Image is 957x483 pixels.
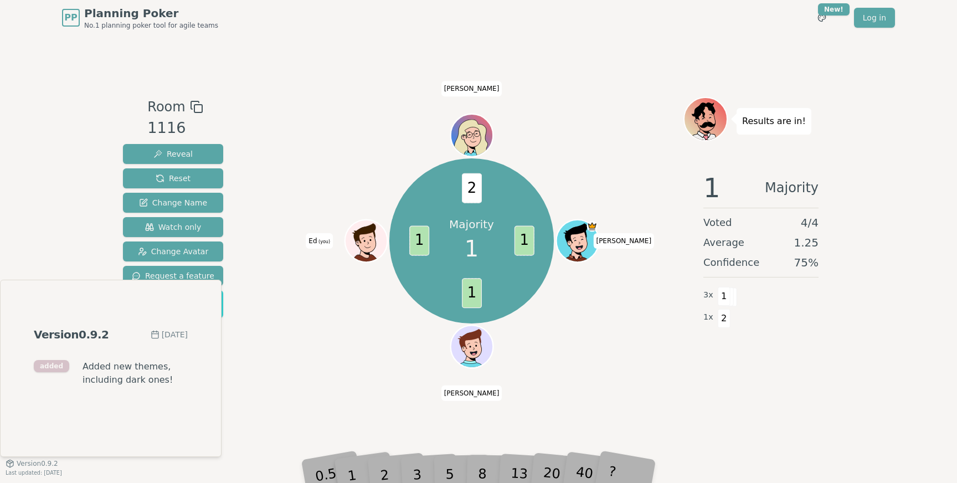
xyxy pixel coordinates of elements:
[593,233,654,249] span: Click to change your name
[156,173,191,184] span: Reset
[123,266,223,286] button: Request a feature
[718,309,730,328] span: 2
[718,287,730,306] span: 1
[123,193,223,213] button: Change Name
[153,148,193,160] span: Reveal
[514,226,534,256] span: 1
[6,470,62,476] span: Last updated: [DATE]
[794,255,819,270] span: 75 %
[703,215,732,230] span: Voted
[703,289,713,301] span: 3 x
[346,221,386,261] button: Click to change your avatar
[138,246,209,257] span: Change Avatar
[409,226,429,256] span: 1
[147,97,185,117] span: Room
[818,3,850,16] div: New!
[139,197,207,208] span: Change Name
[34,360,69,372] div: added
[812,8,832,28] button: New!
[84,21,218,30] span: No.1 planning poker tool for agile teams
[794,235,819,250] span: 1.25
[765,174,819,201] span: Majority
[317,239,331,244] span: (you)
[84,6,218,21] span: Planning Poker
[132,270,214,281] span: Request a feature
[703,235,744,250] span: Average
[449,217,494,232] p: Majority
[123,217,223,237] button: Watch only
[462,173,482,203] span: 2
[441,81,502,96] span: Click to change your name
[306,233,333,249] span: Click to change your name
[854,8,895,28] a: Log in
[83,360,188,387] span: Added new themes, including dark ones!
[703,174,721,201] span: 1
[162,329,188,340] time: 2025-04-25T09:20:00+01:00
[145,222,202,233] span: Watch only
[441,386,502,401] span: Click to change your name
[703,311,713,323] span: 1 x
[123,168,223,188] button: Reset
[703,255,759,270] span: Confidence
[123,144,223,164] button: Reveal
[62,6,218,30] a: PPPlanning PokerNo.1 planning poker tool for agile teams
[6,459,58,468] button: Version0.9.2
[742,114,806,129] p: Results are in!
[123,242,223,261] button: Change Avatar
[465,232,478,265] span: 1
[34,327,109,342] div: Version 0.9.2
[17,459,58,468] span: Version 0.9.2
[147,117,203,140] div: 1116
[64,11,77,24] span: PP
[801,215,819,230] span: 4 / 4
[462,279,482,309] span: 1
[586,221,597,232] span: Anna is the host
